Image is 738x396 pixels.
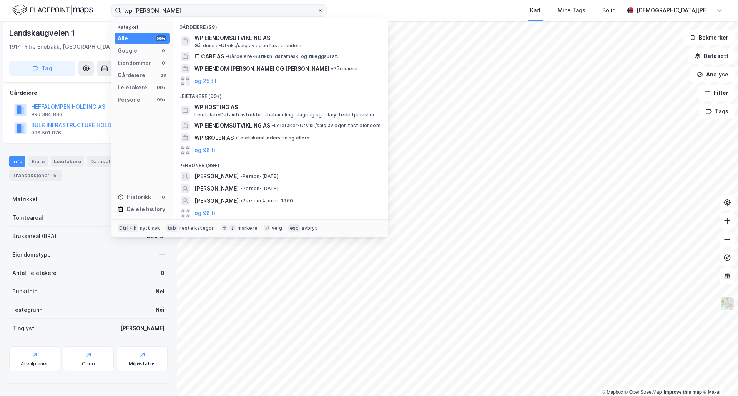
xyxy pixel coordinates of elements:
span: Gårdeiere • Utvikl./salg av egen fast eiendom [194,43,302,49]
input: Søk på adresse, matrikkel, gårdeiere, leietakere eller personer [121,5,317,16]
span: Person • 4. mars 1960 [240,198,293,204]
div: 99+ [156,97,166,103]
div: Landskaugveien 1 [9,27,76,39]
div: Gårdeiere [10,88,167,98]
span: Leietaker • Datainfrastruktur, -behandling, -lagring og tilknyttede tjenester [194,112,375,118]
span: Leietaker • Utvikl./salg av egen fast eiendom [272,123,381,129]
span: Leietaker • Undervisning ellers [235,135,309,141]
span: • [331,66,333,71]
a: Improve this map [664,389,702,395]
button: Tags [699,104,735,119]
span: [PERSON_NAME] [194,184,239,193]
div: Arealplaner [21,361,48,367]
div: neste kategori [179,225,215,231]
div: Delete history [127,205,165,214]
span: WP SKOLEN AS [194,133,234,142]
button: og 96 til [194,146,217,155]
span: • [240,173,243,179]
div: Leietakere (99+) [173,87,388,101]
div: Bolig [602,6,616,15]
div: 99+ [156,85,166,91]
div: Transaksjoner [9,170,62,181]
span: [PERSON_NAME] [194,172,239,181]
button: Tag [9,61,75,76]
div: Leietakere [51,156,84,167]
div: 99+ [156,35,166,41]
img: logo.f888ab2527a4732fd821a326f86c7f29.svg [12,3,93,17]
div: Eiendommer [118,58,151,68]
div: esc [288,224,300,232]
span: WP EIENDOMSUTVIKLING AS [194,121,270,130]
div: Historikk [118,192,151,202]
div: nytt søk [140,225,160,231]
span: • [240,186,243,191]
div: tab [166,224,178,232]
button: Bokmerker [683,30,735,45]
div: 996 501 876 [31,130,61,136]
div: Datasett [87,156,116,167]
div: Antall leietakere [12,268,57,278]
span: Person • [DATE] [240,186,278,192]
div: Kategori [118,24,170,30]
button: og 25 til [194,76,216,86]
div: Kart [530,6,541,15]
iframe: Chat Widget [700,359,738,396]
div: Ctrl + k [118,224,138,232]
span: • [235,135,238,141]
div: markere [238,225,258,231]
button: Analyse [690,67,735,82]
div: 0 [160,60,166,66]
div: 6 [51,171,59,179]
img: Z [720,297,735,311]
span: • [226,53,228,59]
div: avbryt [301,225,317,231]
span: Person • [DATE] [240,173,278,179]
span: [PERSON_NAME] [194,196,239,205]
div: Matrikkel [12,195,37,204]
span: Gårdeiere • Butikkh. datamask. og tilleggsutst. [226,53,338,60]
div: Miljøstatus [129,361,156,367]
div: Nei [156,287,165,296]
div: [DEMOGRAPHIC_DATA][PERSON_NAME] [637,6,713,15]
span: • [240,198,243,204]
div: Bruksareal (BRA) [12,232,57,241]
div: — [159,250,165,259]
span: IT CARE AS [194,52,224,61]
div: Info [9,156,25,167]
div: Personer (99+) [173,156,388,170]
div: 0 [160,194,166,200]
div: Leietakere [118,83,147,92]
a: OpenStreetMap [625,389,662,395]
div: 1914, Ytre Enebakk, [GEOGRAPHIC_DATA] [9,42,119,51]
div: Gårdeiere (28) [173,18,388,32]
button: og 96 til [194,209,217,218]
button: Datasett [688,48,735,64]
span: Gårdeiere [331,66,357,72]
div: 28 [160,72,166,78]
button: Filter [698,85,735,101]
div: Personer [118,95,143,104]
div: [PERSON_NAME] [120,324,165,333]
span: • [272,123,274,128]
span: WP EIENDOMSUTVIKLING AS [194,33,379,43]
div: Gårdeiere [118,71,145,80]
div: Kontrollprogram for chat [700,359,738,396]
div: Mine Tags [558,6,585,15]
div: 990 384 886 [31,111,62,118]
div: Nei [156,305,165,315]
div: Tinglyst [12,324,34,333]
div: Eiere [28,156,48,167]
div: velg [272,225,282,231]
a: Mapbox [602,389,623,395]
div: Google [118,46,137,55]
div: Tomteareal [12,213,43,222]
div: Punktleie [12,287,38,296]
div: Festegrunn [12,305,42,315]
span: WP EIENDOM [PERSON_NAME] OG [PERSON_NAME] [194,64,329,73]
div: Origo [82,361,95,367]
div: 0 [161,268,165,278]
div: 0 [160,48,166,54]
span: WP HOSTING AS [194,103,379,112]
div: Eiendomstype [12,250,51,259]
div: Alle [118,34,128,43]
